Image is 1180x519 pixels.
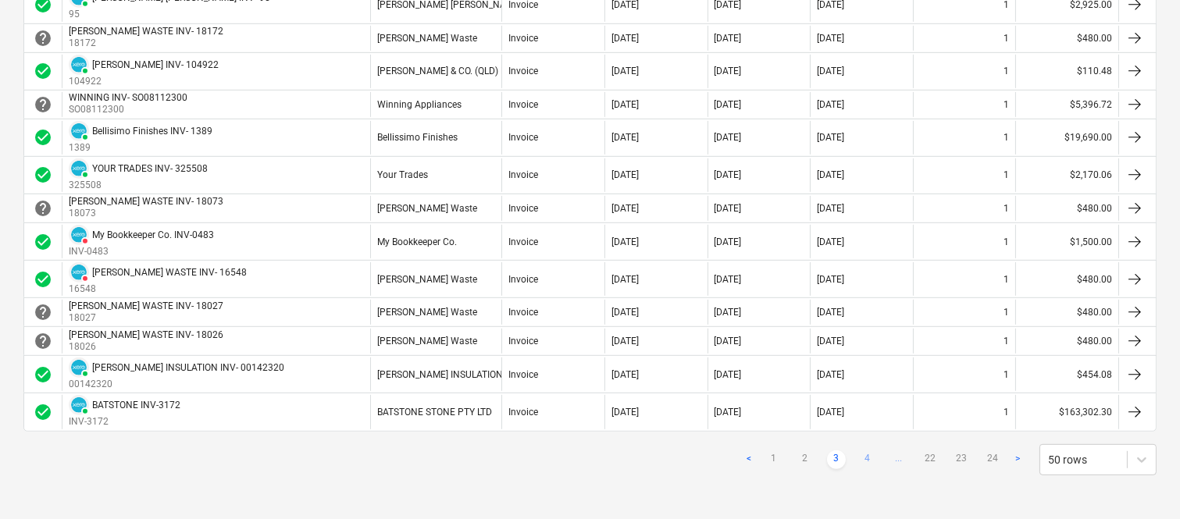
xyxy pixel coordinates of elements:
[715,66,742,76] div: [DATE]
[34,95,52,114] div: Invoice is waiting for an approval
[611,33,639,44] div: [DATE]
[508,236,538,247] div: Invoice
[611,169,639,180] div: [DATE]
[817,236,844,247] div: [DATE]
[377,99,462,110] div: Winning Appliances
[34,62,52,80] span: check_circle
[69,415,180,428] p: INV-3172
[34,128,52,147] span: check_circle
[34,365,52,384] div: Invoice was approved
[92,229,214,240] div: My Bookkeeper Co. INV-0483
[817,274,844,285] div: [DATE]
[377,169,428,180] div: Your Trades
[34,29,52,48] span: help
[34,303,52,322] span: help
[611,99,639,110] div: [DATE]
[715,132,742,143] div: [DATE]
[34,332,52,350] div: Invoice is waiting for an approval
[69,329,223,340] div: [PERSON_NAME] WASTE INV- 18026
[508,369,538,380] div: Invoice
[377,66,538,76] div: [PERSON_NAME] & CO. (QLD) PTY. LTD.
[377,369,543,380] div: [PERSON_NAME] INSULATION PTY. LTD.
[69,158,89,179] div: Invoice has been synced with Xero and its status is currently PAID
[796,450,815,469] a: Page 2
[508,66,538,76] div: Invoice
[1004,236,1009,247] div: 1
[377,274,477,285] div: [PERSON_NAME] Waste
[1004,307,1009,318] div: 1
[92,126,212,137] div: Bellisimo Finishes INV- 1389
[34,95,52,114] span: help
[1015,26,1118,51] div: $480.00
[34,403,52,421] div: Invoice was approved
[611,307,639,318] div: [DATE]
[1004,336,1009,347] div: 1
[69,141,212,155] p: 1389
[1015,158,1118,192] div: $2,170.06
[92,362,284,373] div: [PERSON_NAME] INSULATION INV- 00142320
[69,207,226,220] p: 18073
[1008,450,1027,469] a: Next page
[1004,132,1009,143] div: 1
[377,407,492,418] div: BATSTONE STONE PTY LTD
[69,75,219,88] p: 104922
[1015,92,1118,117] div: $5,396.72
[1004,66,1009,76] div: 1
[715,307,742,318] div: [DATE]
[611,236,639,247] div: [DATE]
[34,270,52,289] span: check_circle
[817,169,844,180] div: [DATE]
[71,57,87,73] img: xero.svg
[817,99,844,110] div: [DATE]
[71,123,87,139] img: xero.svg
[92,267,247,278] div: [PERSON_NAME] WASTE INV- 16548
[952,450,971,469] a: Page 23
[817,369,844,380] div: [DATE]
[508,274,538,285] div: Invoice
[740,450,758,469] a: Previous page
[34,365,52,384] span: check_circle
[508,336,538,347] div: Invoice
[817,307,844,318] div: [DATE]
[715,336,742,347] div: [DATE]
[1015,262,1118,296] div: $480.00
[69,283,247,296] p: 16548
[983,450,1002,469] a: Page 24
[69,378,284,391] p: 00142320
[34,29,52,48] div: Invoice is waiting for an approval
[611,336,639,347] div: [DATE]
[817,66,844,76] div: [DATE]
[92,163,208,174] div: YOUR TRADES INV- 325508
[827,450,846,469] a: Page 3 is your current page
[1015,225,1118,258] div: $1,500.00
[69,179,208,192] p: 325508
[69,92,187,103] div: WINNING INV- SO08112300
[71,227,87,243] img: xero.svg
[69,225,89,245] div: Invoice has been synced with Xero and its status is currently DELETED
[34,165,52,184] span: check_circle
[817,33,844,44] div: [DATE]
[1102,444,1180,519] div: Chat Widget
[377,336,477,347] div: [PERSON_NAME] Waste
[34,403,52,421] span: check_circle
[92,59,219,70] div: [PERSON_NAME] INV- 104922
[765,450,783,469] a: Page 1
[817,336,844,347] div: [DATE]
[921,450,939,469] a: Page 22
[1015,329,1118,354] div: $480.00
[34,233,52,251] div: Invoice was approved
[611,274,639,285] div: [DATE]
[508,307,538,318] div: Invoice
[1004,169,1009,180] div: 1
[34,270,52,289] div: Invoice was approved
[34,165,52,184] div: Invoice was approved
[69,262,89,283] div: Invoice has been synced with Xero and its status is currently DELETED
[34,303,52,322] div: Invoice is waiting for an approval
[377,203,477,214] div: [PERSON_NAME] Waste
[69,395,89,415] div: Invoice has been synced with Xero and its status is currently PAID
[1015,196,1118,221] div: $480.00
[69,103,191,116] p: SO08112300
[715,274,742,285] div: [DATE]
[715,33,742,44] div: [DATE]
[71,397,87,413] img: xero.svg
